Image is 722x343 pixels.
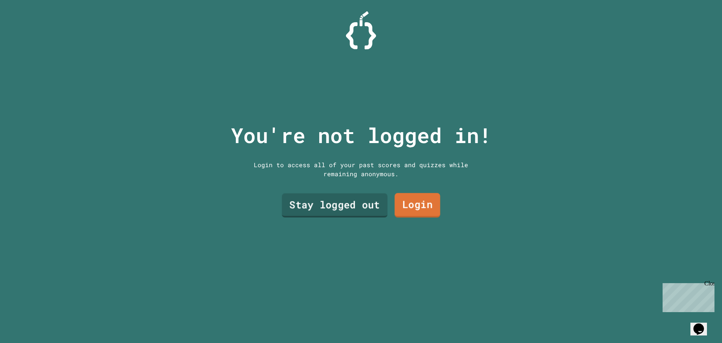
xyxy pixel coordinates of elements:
a: Login [394,193,440,218]
iframe: chat widget [660,280,714,312]
div: Chat with us now!Close [3,3,52,48]
a: Stay logged out [282,194,388,218]
div: Login to access all of your past scores and quizzes while remaining anonymous. [248,160,474,178]
img: Logo.svg [346,11,376,49]
p: You're not logged in! [231,120,491,151]
iframe: chat widget [690,313,714,335]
